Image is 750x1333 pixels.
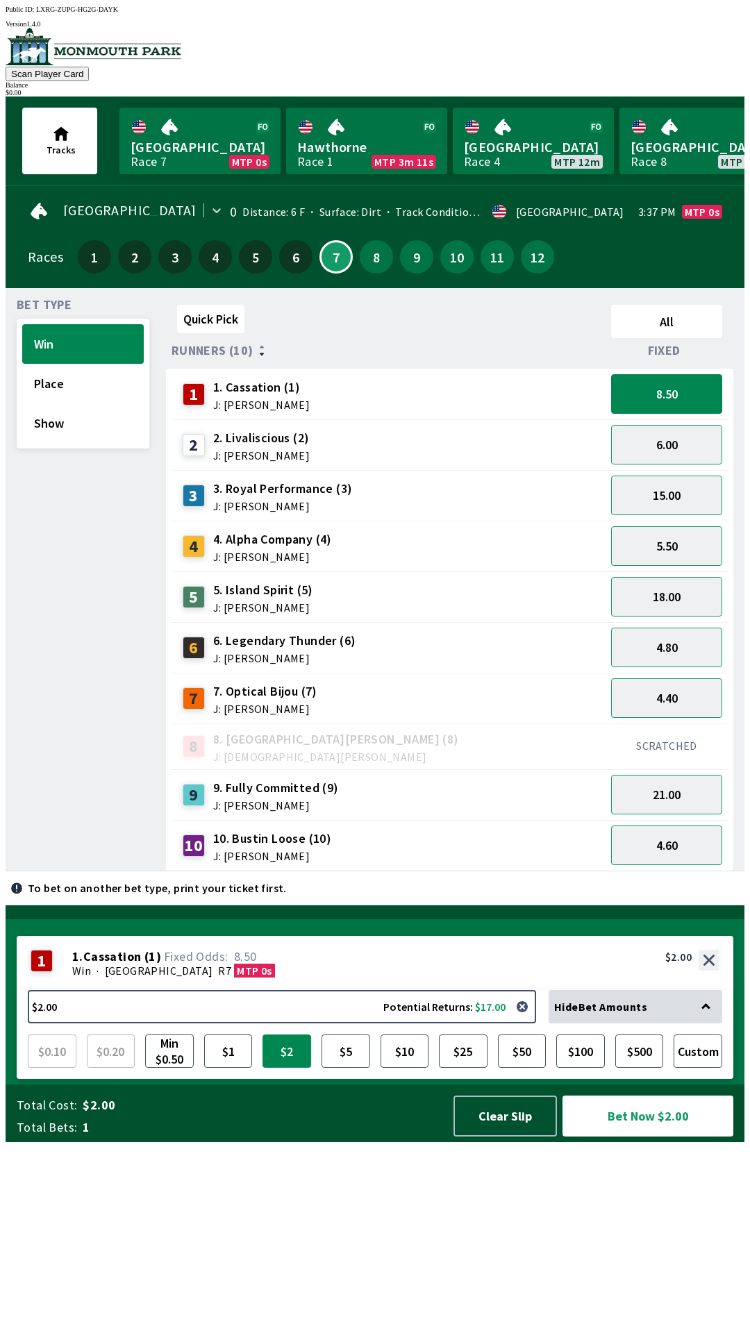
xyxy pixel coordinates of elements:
[213,378,310,396] span: 1. Cassation (1)
[183,311,238,327] span: Quick Pick
[218,964,231,978] span: R7
[453,108,614,174] a: [GEOGRAPHIC_DATA]Race 4MTP 12m
[213,830,331,848] span: 10. Bustin Loose (10)
[162,252,188,262] span: 3
[122,252,148,262] span: 2
[177,305,244,333] button: Quick Pick
[213,800,339,811] span: J: [PERSON_NAME]
[498,1034,547,1068] button: $50
[638,206,676,217] span: 3:37 PM
[611,526,722,566] button: 5.50
[481,240,514,274] button: 11
[653,589,681,605] span: 18.00
[325,1038,367,1064] span: $5
[213,653,356,664] span: J: [PERSON_NAME]
[232,156,267,167] span: MTP 0s
[183,485,205,507] div: 3
[47,144,76,156] span: Tracks
[611,374,722,414] button: 8.50
[237,964,272,978] span: MTP 0s
[213,632,356,650] span: 6. Legendary Thunder (6)
[442,1038,484,1064] span: $25
[213,551,332,562] span: J: [PERSON_NAME]
[183,535,205,557] div: 4
[145,1034,194,1068] button: Min $0.50
[6,81,744,89] div: Balance
[464,156,500,167] div: Race 4
[283,252,309,262] span: 6
[611,628,722,667] button: 4.80
[524,252,551,262] span: 12
[617,314,716,330] span: All
[611,739,722,753] div: SCRATCHED
[213,480,353,498] span: 3. Royal Performance (3)
[234,948,257,964] span: 8.50
[183,784,205,806] div: 9
[484,252,510,262] span: 11
[560,1038,601,1064] span: $100
[22,364,144,403] button: Place
[322,1034,370,1068] button: $5
[656,837,678,853] span: 4.60
[611,825,722,865] button: 4.60
[242,205,305,219] span: Distance: 6 F
[685,206,719,217] span: MTP 0s
[183,586,205,608] div: 5
[611,476,722,515] button: 15.00
[324,253,348,260] span: 7
[648,345,681,356] span: Fixed
[183,434,205,456] div: 2
[28,251,63,262] div: Races
[213,581,313,599] span: 5. Island Spirit (5)
[439,1034,487,1068] button: $25
[297,156,333,167] div: Race 1
[554,1000,647,1014] span: Hide Bet Amounts
[22,324,144,364] button: Win
[213,399,310,410] span: J: [PERSON_NAME]
[611,577,722,617] button: 18.00
[34,376,132,392] span: Place
[22,108,97,174] button: Tracks
[319,240,353,274] button: 7
[665,950,692,964] div: $2.00
[118,240,151,274] button: 2
[262,1034,311,1068] button: $2
[83,950,142,964] span: Cassation
[213,682,317,701] span: 7. Optical Bijou (7)
[360,240,393,274] button: 8
[158,240,192,274] button: 3
[381,1034,429,1068] button: $10
[516,206,624,217] div: [GEOGRAPHIC_DATA]
[213,530,332,548] span: 4. Alpha Company (4)
[656,639,678,655] span: 4.80
[172,344,606,358] div: Runners (10)
[464,138,603,156] span: [GEOGRAPHIC_DATA]
[656,437,678,453] span: 6.00
[403,252,430,262] span: 9
[183,383,205,405] div: 1
[384,1038,426,1064] span: $10
[172,345,253,356] span: Runners (10)
[36,6,118,13] span: LXRG-ZUPG-HG2G-DAYK
[374,156,433,167] span: MTP 3m 11s
[297,138,436,156] span: Hawthorne
[213,751,459,762] span: J: [DEMOGRAPHIC_DATA][PERSON_NAME]
[213,602,313,613] span: J: [PERSON_NAME]
[83,1097,440,1114] span: $2.00
[554,156,600,167] span: MTP 12m
[611,775,722,814] button: 21.00
[72,964,91,978] span: Win
[17,1097,77,1114] span: Total Cost:
[208,1038,249,1064] span: $1
[6,6,744,13] div: Public ID:
[653,787,681,803] span: 21.00
[611,678,722,718] button: 4.40
[144,950,161,964] span: ( 1 )
[34,415,132,431] span: Show
[466,1108,544,1124] span: Clear Slip
[183,637,205,659] div: 6
[204,1034,253,1068] button: $1
[22,403,144,443] button: Show
[97,964,99,978] span: ·
[674,1034,722,1068] button: Custom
